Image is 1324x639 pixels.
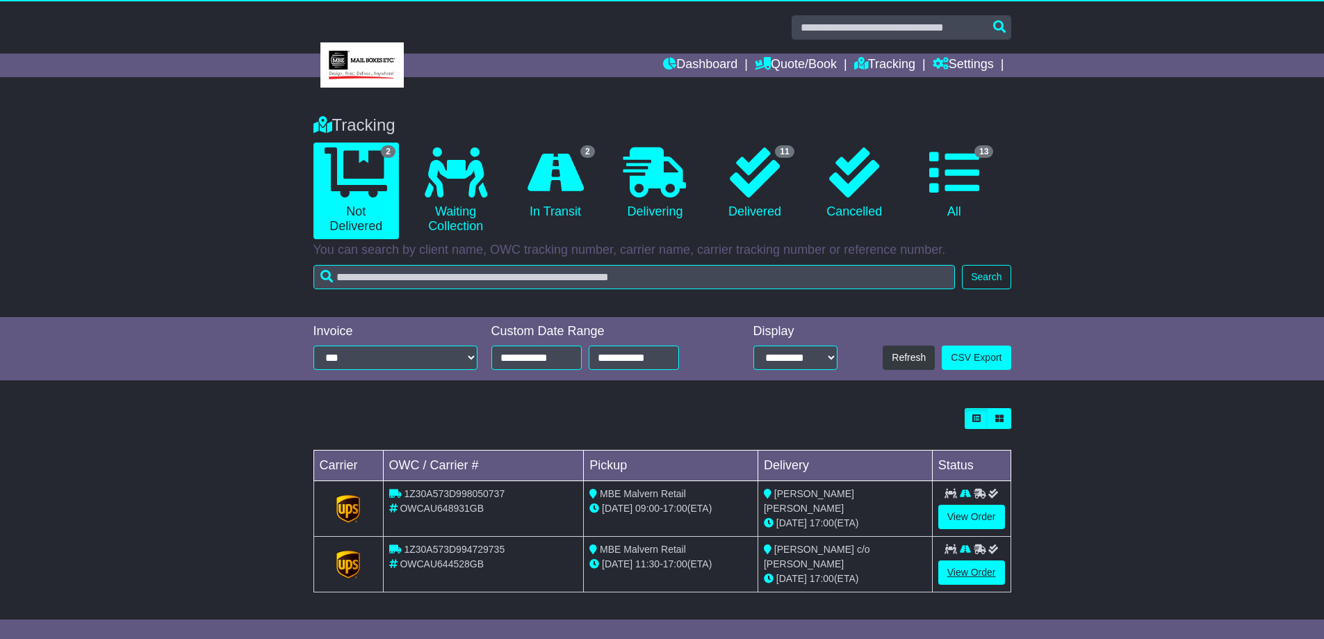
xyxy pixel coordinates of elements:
span: [PERSON_NAME] c/o [PERSON_NAME] [764,544,870,569]
img: GetCarrierServiceLogo [336,495,360,523]
td: Delivery [758,451,932,481]
a: Quote/Book [755,54,837,77]
img: GetCarrierServiceLogo [336,551,360,579]
span: 11 [775,145,794,158]
td: Status [932,451,1011,481]
span: [PERSON_NAME] [PERSON_NAME] [764,488,854,514]
a: View Order [938,505,1005,529]
button: Search [962,265,1011,289]
p: You can search by client name, OWC tracking number, carrier name, carrier tracking number or refe... [313,243,1011,258]
span: 13 [974,145,993,158]
span: [DATE] [776,517,807,528]
a: Dashboard [663,54,737,77]
span: MBE Malvern Retail [600,544,686,555]
a: Waiting Collection [413,143,498,239]
span: 1Z30A573D998050737 [404,488,505,499]
div: (ETA) [764,572,926,586]
span: [DATE] [776,573,807,584]
img: MBE Malvern [320,42,404,88]
a: 2 Not Delivered [313,143,399,239]
a: Cancelled [812,143,897,225]
span: 17:00 [810,517,834,528]
td: Carrier [313,451,383,481]
div: Tracking [307,115,1018,136]
div: (ETA) [764,516,926,531]
div: - (ETA) [589,501,752,516]
a: CSV Export [942,346,1011,370]
a: 2 In Transit [512,143,598,225]
span: 17:00 [663,503,687,514]
span: [DATE] [602,558,632,569]
td: Pickup [584,451,758,481]
span: 2 [381,145,395,158]
div: Custom Date Range [491,324,714,339]
span: MBE Malvern Retail [600,488,686,499]
span: OWCAU648931GB [400,503,484,514]
a: 11 Delivered [712,143,797,225]
a: 13 All [911,143,997,225]
span: [DATE] [602,503,632,514]
a: Delivering [612,143,698,225]
span: 17:00 [810,573,834,584]
span: 2 [580,145,595,158]
button: Refresh [883,346,935,370]
div: Invoice [313,324,477,339]
span: 11:30 [635,558,660,569]
a: View Order [938,560,1005,585]
div: Display [753,324,837,339]
span: 1Z30A573D994729735 [404,544,505,555]
a: Tracking [854,54,915,77]
span: OWCAU644528GB [400,558,484,569]
a: Settings [933,54,994,77]
span: 17:00 [663,558,687,569]
span: 09:00 [635,503,660,514]
td: OWC / Carrier # [383,451,584,481]
div: - (ETA) [589,557,752,572]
